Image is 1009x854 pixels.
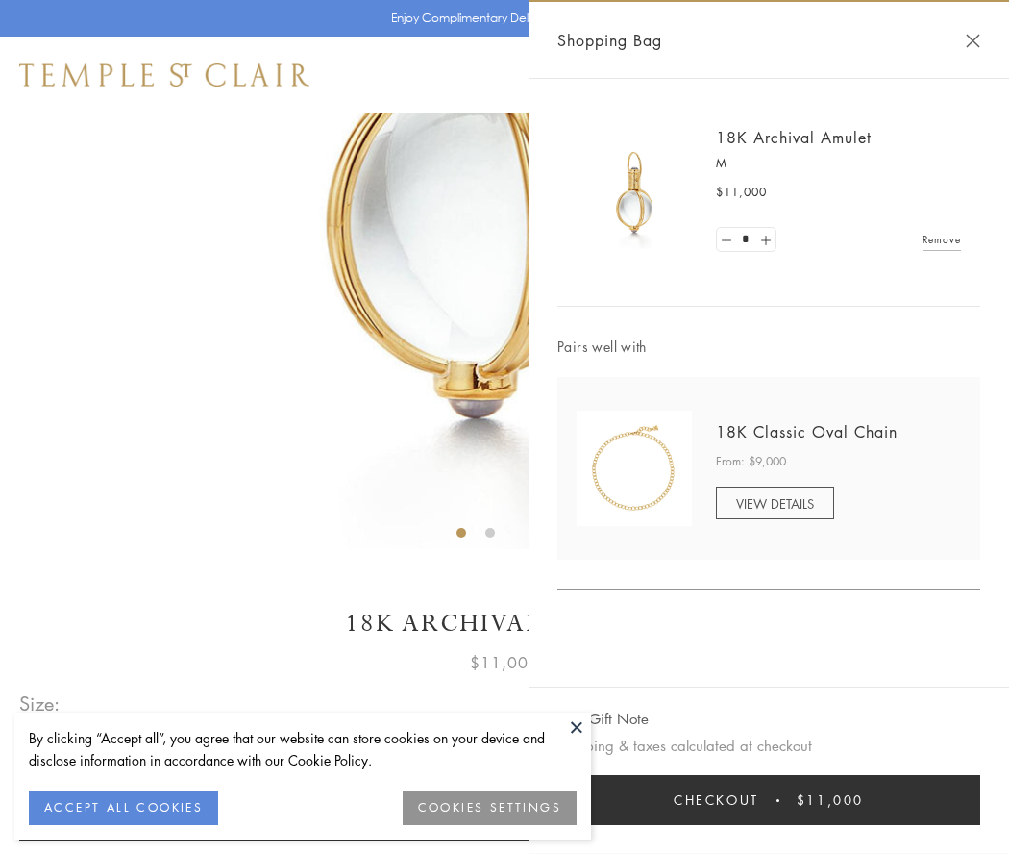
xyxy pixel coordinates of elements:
[755,228,775,252] a: Set quantity to 2
[717,228,736,252] a: Set quantity to 0
[716,421,898,442] a: 18K Classic Oval Chain
[797,790,864,811] span: $11,000
[19,607,990,640] h1: 18K Archival Amulet
[391,9,609,28] p: Enjoy Complimentary Delivery & Returns
[716,452,786,471] span: From: $9,000
[716,127,872,148] a: 18K Archival Amulet
[966,34,980,48] button: Close Shopping Bag
[557,28,662,53] span: Shopping Bag
[577,411,692,526] img: N88865-OV18
[557,775,980,825] button: Checkout $11,000
[557,336,980,358] span: Pairs well with
[557,734,980,758] p: Shipping & taxes calculated at checkout
[470,650,539,675] span: $11,000
[716,154,961,173] p: M
[736,494,814,513] span: VIEW DETAILS
[577,135,692,250] img: 18K Archival Amulet
[557,707,649,731] button: Add Gift Note
[19,63,309,87] img: Temple St. Clair
[923,229,961,250] a: Remove
[403,791,577,825] button: COOKIES SETTINGS
[674,790,759,811] span: Checkout
[29,791,218,825] button: ACCEPT ALL COOKIES
[29,727,577,771] div: By clicking “Accept all”, you agree that our website can store cookies on your device and disclos...
[716,487,834,519] a: VIEW DETAILS
[716,183,767,202] span: $11,000
[19,688,62,719] span: Size:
